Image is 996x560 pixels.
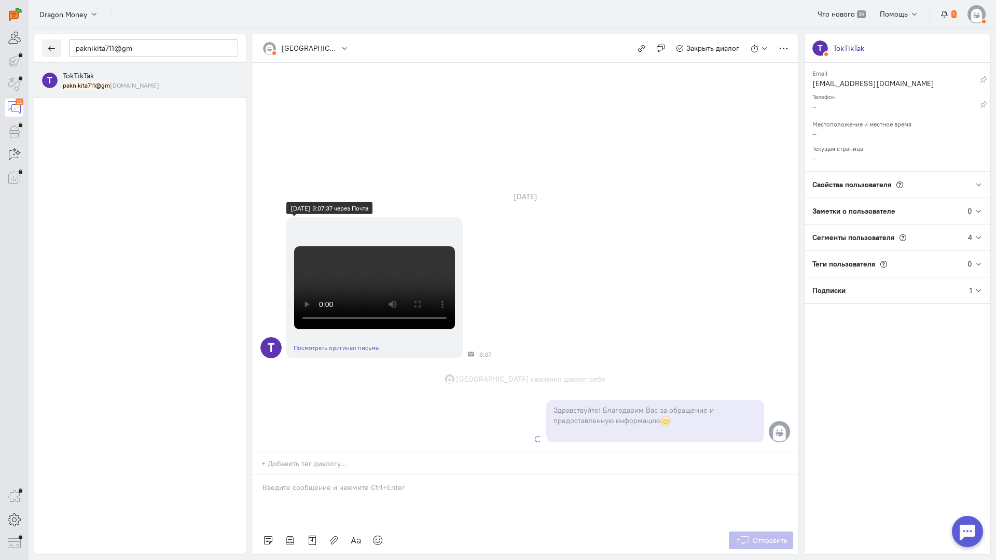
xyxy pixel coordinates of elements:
[967,259,972,269] div: 0
[531,374,605,384] span: назначил диалог себе
[502,189,549,204] div: [DATE]
[967,206,972,216] div: 0
[39,9,87,20] span: Dragon Money
[805,277,970,303] div: Подписки
[812,142,983,153] div: Текущая страница
[268,340,274,355] text: T
[63,81,159,90] small: paknikita711@gmail.com
[812,78,980,91] div: [EMAIL_ADDRESS][DOMAIN_NAME]
[857,10,866,19] span: 39
[833,43,864,53] div: TokTikTak
[34,5,104,23] button: Dragon Money
[263,42,276,55] img: default-v4.png
[970,285,972,296] div: 1
[968,232,972,243] div: 4
[935,5,962,23] button: 1
[670,39,745,57] button: Закрыть диалог
[16,99,23,105] div: 11
[753,536,787,545] span: Отправить
[257,39,354,57] button: [GEOGRAPHIC_DATA]
[812,259,875,269] span: Теги пользователя
[812,233,894,242] span: Сегменты пользователя
[812,153,817,163] span: –
[812,180,891,189] span: Свойства пользователя
[468,351,474,357] div: Почта
[281,43,338,53] div: [GEOGRAPHIC_DATA]
[812,90,836,101] small: Телефон
[818,9,855,19] span: Что нового
[47,75,52,86] text: T
[874,5,924,23] button: Помощь
[729,531,794,549] button: Отправить
[69,39,238,57] input: Поиск по имени, почте, телефону
[812,67,827,77] small: Email
[805,198,967,224] div: Заметки о пользователе
[951,10,957,19] span: 1
[479,351,491,358] span: 3:07
[686,44,739,53] span: Закрыть диалог
[812,129,817,138] span: –
[812,5,872,23] a: Что нового 39
[880,9,908,19] span: Помощь
[9,8,22,21] img: carrot-quest.svg
[294,344,379,352] a: Посмотреть оригинал письма
[456,374,529,384] span: [GEOGRAPHIC_DATA]
[63,71,94,80] span: TokTikTak
[818,43,823,53] text: T
[967,5,986,23] img: default-v4.png
[290,203,368,212] div: [DATE] 3:07:37 через Почта
[63,81,110,89] mark: paknikita711@gm
[5,99,23,117] a: 11
[812,102,980,115] div: –
[812,117,983,129] div: Местоположение и местное время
